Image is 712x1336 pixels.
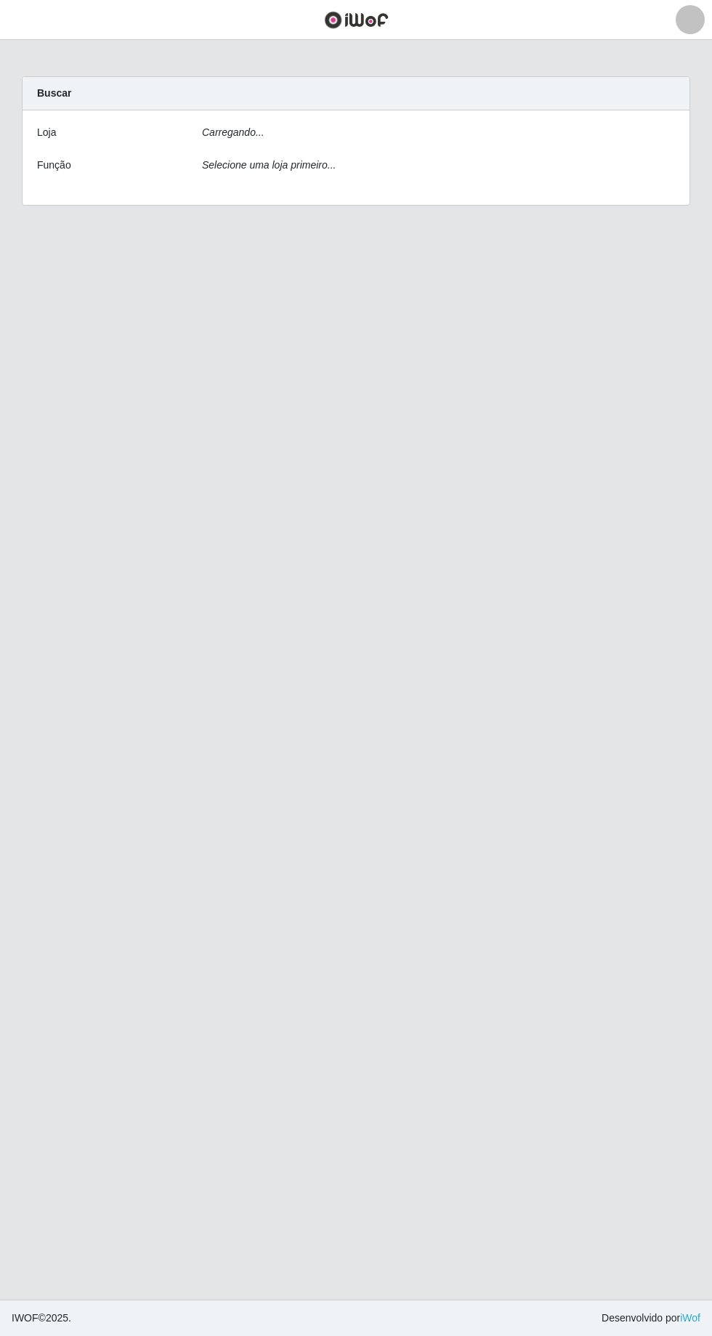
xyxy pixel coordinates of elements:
[12,1312,39,1324] span: IWOF
[202,159,336,171] i: Selecione uma loja primeiro...
[680,1312,700,1324] a: iWof
[12,1311,71,1326] span: © 2025 .
[324,11,389,29] img: CoreUI Logo
[37,125,56,140] label: Loja
[37,158,71,173] label: Função
[37,87,71,99] strong: Buscar
[602,1311,700,1326] span: Desenvolvido por
[202,126,264,138] i: Carregando...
